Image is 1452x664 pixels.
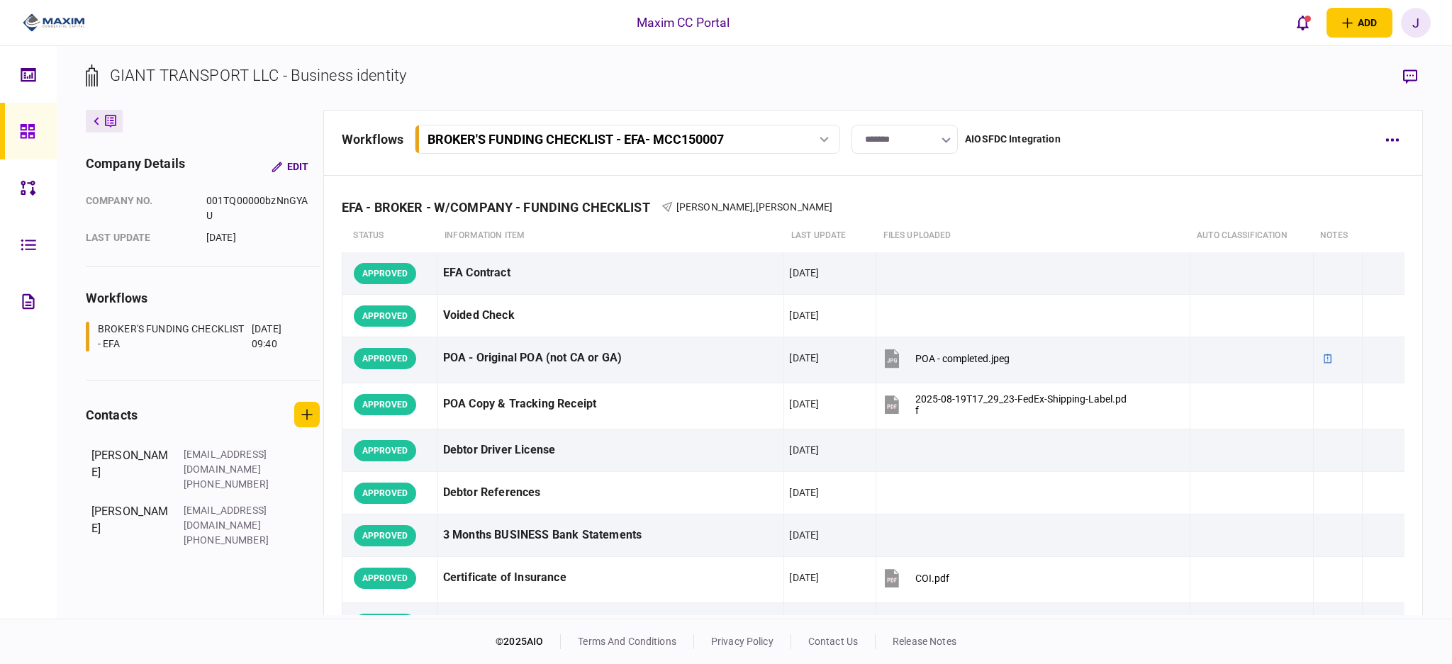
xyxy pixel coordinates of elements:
[98,322,248,351] div: BROKER'S FUNDING CHECKLIST - EFA
[184,503,276,533] div: [EMAIL_ADDRESS][DOMAIN_NAME]
[443,608,779,640] div: Proof of Company Ownership
[756,201,833,213] span: [PERSON_NAME]
[789,397,819,411] div: [DATE]
[789,266,819,280] div: [DATE]
[415,125,840,154] button: BROKER'S FUNDING CHECKLIST - EFA- MCC150007
[876,220,1190,252] th: Files uploaded
[184,533,276,548] div: [PHONE_NUMBER]
[1401,8,1431,38] button: J
[637,13,730,32] div: Maxim CC Portal
[86,193,192,223] div: company no.
[965,132,1061,147] div: AIOSFDC Integration
[915,393,1129,416] div: 2025-08-19T17_29_23-FedEx-Shipping-Label.pdf
[260,154,320,179] button: Edit
[753,201,755,213] span: ,
[354,263,416,284] div: APPROVED
[784,220,876,252] th: last update
[443,388,779,420] div: POA Copy & Tracking Receipt
[428,132,724,147] div: BROKER'S FUNDING CHECKLIST - EFA - MCC150007
[789,485,819,500] div: [DATE]
[354,483,416,504] div: APPROVED
[206,193,309,223] div: 001TQ00000bzNnGYAU
[354,440,416,461] div: APPROVED
[354,614,416,635] div: APPROVED
[711,636,774,647] a: privacy policy
[206,230,309,245] div: [DATE]
[354,305,416,327] div: APPROVED
[881,608,1034,640] button: articles of organization.pdf
[86,154,185,179] div: company details
[443,519,779,551] div: 3 Months BUSINESS Bank Statements
[184,447,276,477] div: [EMAIL_ADDRESS][DOMAIN_NAME]
[91,447,169,492] div: [PERSON_NAME]
[789,351,819,365] div: [DATE]
[1313,220,1362,252] th: notes
[915,353,1010,364] div: POA - completed.jpeg
[91,503,169,548] div: [PERSON_NAME]
[578,636,676,647] a: terms and conditions
[86,230,192,245] div: last update
[342,130,403,149] div: workflows
[342,220,437,252] th: status
[437,220,784,252] th: Information item
[789,443,819,457] div: [DATE]
[354,525,416,546] div: APPROVED
[443,477,779,509] div: Debtor References
[354,394,416,415] div: APPROVED
[443,300,779,332] div: Voided Check
[354,568,416,589] div: APPROVED
[789,308,819,322] div: [DATE]
[443,257,779,289] div: EFA Contract
[443,434,779,466] div: Debtor Driver License
[789,570,819,585] div: [DATE]
[23,12,86,33] img: client company logo
[342,200,661,215] div: EFA - BROKER - W/COMPANY - FUNDING CHECKLIST
[789,528,819,542] div: [DATE]
[893,636,956,647] a: release notes
[1288,8,1318,38] button: open notifications list
[676,201,754,213] span: [PERSON_NAME]
[354,348,416,369] div: APPROVED
[881,562,949,594] button: COI.pdf
[496,634,561,649] div: © 2025 AIO
[1190,220,1313,252] th: auto classification
[915,573,949,584] div: COI.pdf
[110,64,406,87] div: GIANT TRANSPORT LLC - Business identity
[86,288,320,308] div: workflows
[881,342,1010,374] button: POA - completed.jpeg
[1327,8,1392,38] button: open adding identity options
[881,388,1129,420] button: 2025-08-19T17_29_23-FedEx-Shipping-Label.pdf
[443,342,779,374] div: POA - Original POA (not CA or GA)
[252,322,302,351] div: [DATE] 09:40
[443,562,779,594] div: Certificate of Insurance
[86,322,302,351] a: BROKER'S FUNDING CHECKLIST - EFA[DATE] 09:40
[86,405,138,424] div: contacts
[184,477,276,492] div: [PHONE_NUMBER]
[808,636,858,647] a: contact us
